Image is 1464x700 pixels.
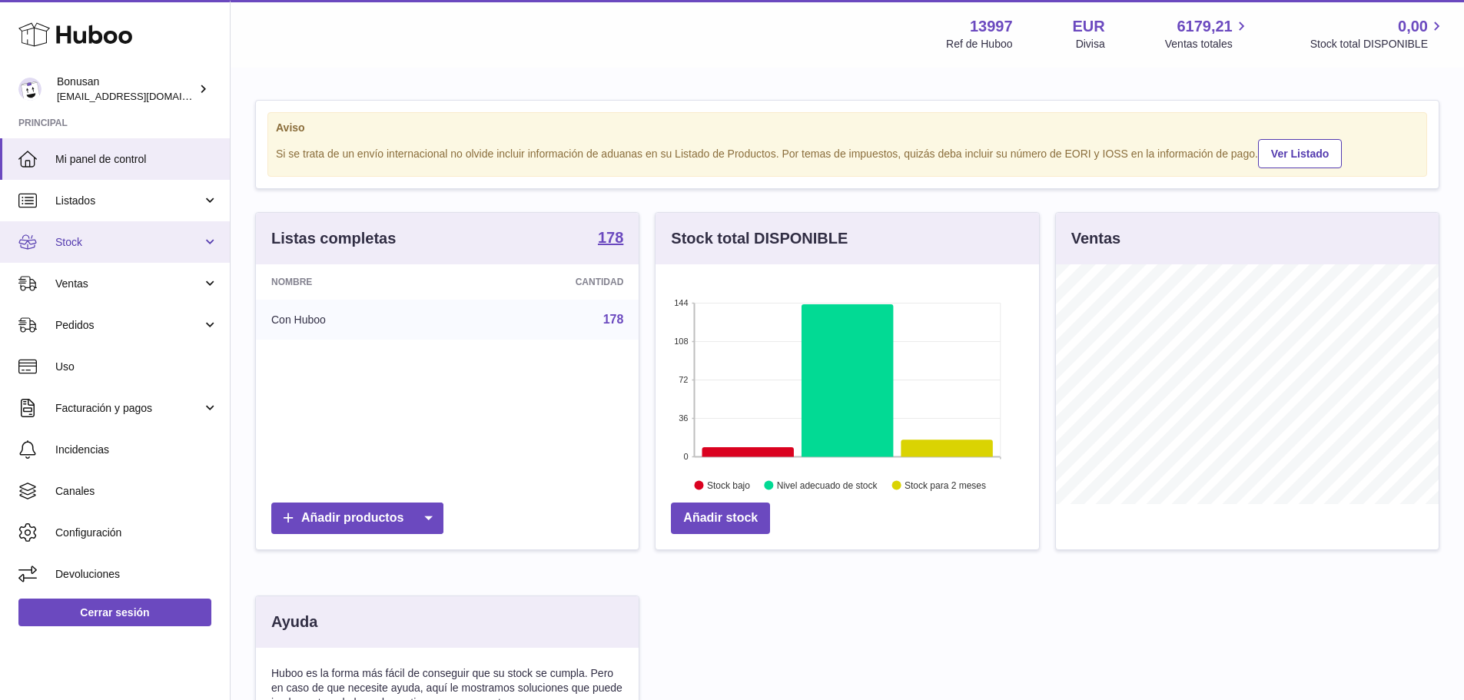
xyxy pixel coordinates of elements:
[276,137,1419,168] div: Si se trata de un envío internacional no olvide incluir información de aduanas en su Listado de P...
[603,313,624,326] a: 178
[55,194,202,208] span: Listados
[256,264,455,300] th: Nombre
[905,480,986,491] text: Stock para 2 meses
[1073,16,1105,37] strong: EUR
[1310,16,1446,51] a: 0,00 Stock total DISPONIBLE
[707,480,750,491] text: Stock bajo
[1177,16,1232,37] span: 6179,21
[55,567,218,582] span: Devoluciones
[18,78,41,101] img: info@bonusan.es
[271,503,443,534] a: Añadir productos
[1398,16,1428,37] span: 0,00
[674,298,688,307] text: 144
[276,121,1419,135] strong: Aviso
[684,452,689,461] text: 0
[679,413,689,423] text: 36
[271,612,317,632] h3: Ayuda
[671,228,848,249] h3: Stock total DISPONIBLE
[970,16,1013,37] strong: 13997
[55,277,202,291] span: Ventas
[1258,139,1342,168] a: Ver Listado
[271,228,396,249] h3: Listas completas
[674,337,688,346] text: 108
[55,484,218,499] span: Canales
[55,152,218,167] span: Mi panel de control
[57,75,195,104] div: Bonusan
[55,318,202,333] span: Pedidos
[1310,37,1446,51] span: Stock total DISPONIBLE
[57,90,226,102] span: [EMAIL_ADDRESS][DOMAIN_NAME]
[55,235,202,250] span: Stock
[777,480,878,491] text: Nivel adecuado de stock
[55,360,218,374] span: Uso
[1076,37,1105,51] div: Divisa
[256,300,455,340] td: Con Huboo
[55,526,218,540] span: Configuración
[598,230,623,245] strong: 178
[946,37,1012,51] div: Ref de Huboo
[679,375,689,384] text: 72
[55,443,218,457] span: Incidencias
[1165,37,1250,51] span: Ventas totales
[1165,16,1250,51] a: 6179,21 Ventas totales
[671,503,770,534] a: Añadir stock
[18,599,211,626] a: Cerrar sesión
[455,264,639,300] th: Cantidad
[55,401,202,416] span: Facturación y pagos
[1071,228,1120,249] h3: Ventas
[598,230,623,248] a: 178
